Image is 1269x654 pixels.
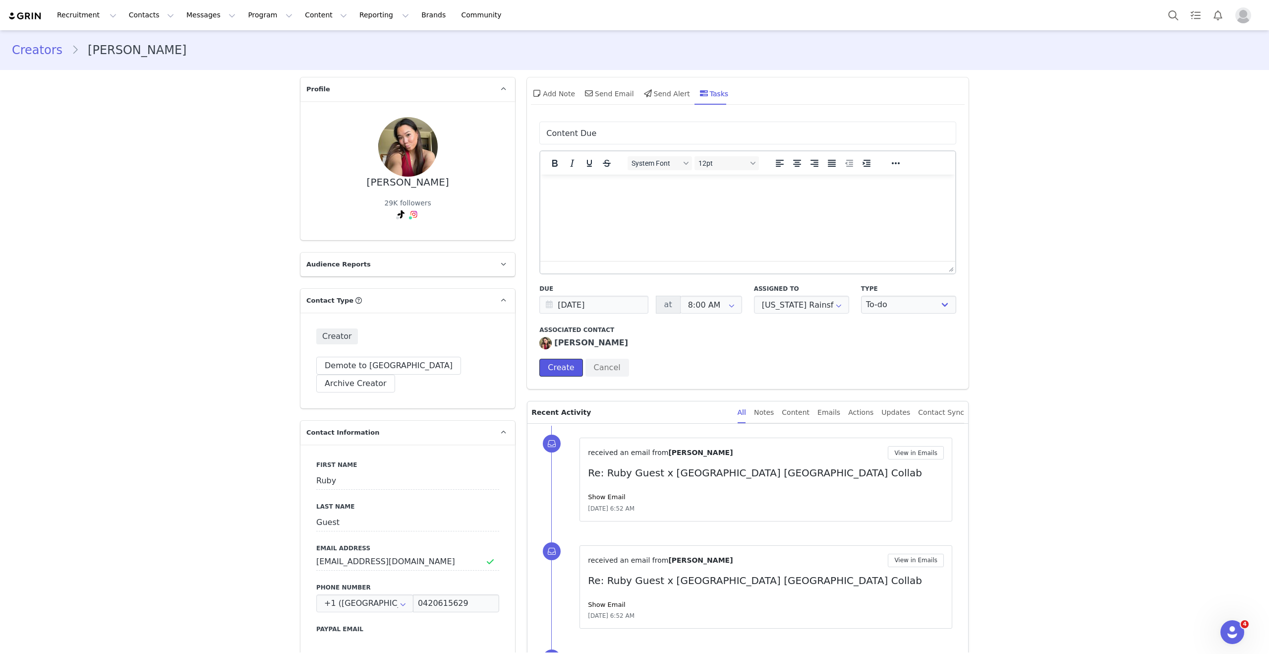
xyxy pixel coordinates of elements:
button: Search [1162,4,1184,26]
div: Contact Sync [918,401,964,424]
span: Profile [306,84,330,94]
button: Align right [806,156,823,170]
div: [PERSON_NAME] [554,337,628,349]
div: Tasks [698,81,729,105]
label: Assigned to [754,284,849,293]
span: [DATE] 6:52 AM [588,504,634,513]
div: Send Alert [642,81,690,105]
p: Recent Activity [531,401,729,423]
a: Tasks [1185,4,1207,26]
label: Phone Number [316,583,499,592]
img: 41dddae2-00f3-424d-a3d8-315be0a2905e.jpg [378,117,438,177]
label: Type [861,284,956,293]
span: [PERSON_NAME] [668,449,733,457]
button: Strikethrough [598,156,615,170]
a: Community [456,4,512,26]
input: Email Address [316,553,499,571]
a: Brands [415,4,455,26]
button: Justify [823,156,840,170]
button: View in Emails [888,446,944,459]
label: Email Address [316,544,499,553]
div: Updates [881,401,910,424]
button: Recruitment [51,4,122,26]
a: Show Email [588,493,625,501]
input: Country [316,594,413,612]
img: Ruby Guest [539,337,552,349]
input: Pick a day [539,296,648,314]
button: Font sizes [694,156,759,170]
button: Cancel [585,359,629,377]
button: Content [299,4,353,26]
input: (XXX) XXX-XXXX [413,594,499,612]
img: grin logo [8,11,43,21]
label: Last Name [316,502,499,511]
label: First Name [316,460,499,469]
input: Enter your task [542,124,954,142]
button: Align center [789,156,806,170]
button: Decrease indent [841,156,858,170]
button: Bold [546,156,563,170]
div: Add Note [531,81,575,105]
input: Select user [754,296,849,314]
span: Contact Information [306,428,379,438]
a: [PERSON_NAME] [539,337,628,349]
div: Notes [754,401,774,424]
button: Increase indent [858,156,875,170]
button: Contacts [123,4,180,26]
span: [DATE] 6:52 AM [588,611,634,620]
button: Demote to [GEOGRAPHIC_DATA] [316,357,461,375]
p: Re: Ruby Guest x [GEOGRAPHIC_DATA] [GEOGRAPHIC_DATA] Collab [588,465,944,480]
div: 29K followers [384,198,431,208]
button: Create [539,359,582,377]
div: Actions [848,401,873,424]
span: 4 [1241,620,1249,628]
div: All [738,401,746,424]
button: Reveal or hide additional toolbar items [887,156,904,170]
button: Align left [771,156,788,170]
div: United States [316,594,413,612]
span: 12pt [698,159,747,167]
iframe: Rich Text Area [540,175,955,261]
button: Messages [180,4,241,26]
button: Archive Creator [316,375,395,392]
button: View in Emails [888,554,944,567]
p: Re: Ruby Guest x [GEOGRAPHIC_DATA] [GEOGRAPHIC_DATA] Collab [588,573,944,588]
button: Notifications [1207,4,1229,26]
label: Associated Contact [539,326,956,334]
button: Profile [1229,7,1261,23]
label: Paypal Email [316,625,499,634]
a: Creators [12,41,71,59]
div: Content [782,401,809,424]
img: instagram.svg [410,210,418,218]
button: Program [242,4,298,26]
label: Due [539,284,742,293]
span: received an email from [588,449,668,457]
div: Press the Up and Down arrow keys to resize the editor. [945,262,955,273]
span: [PERSON_NAME] [668,556,733,564]
span: Audience Reports [306,260,371,269]
button: Underline [581,156,598,170]
div: Emails [817,401,840,424]
button: Italic [564,156,580,170]
button: Reporting [353,4,415,26]
div: [PERSON_NAME] [367,177,449,188]
span: Contact Type [306,296,353,306]
a: Show Email [588,601,625,608]
iframe: Intercom live chat [1220,620,1244,644]
input: Time [680,296,742,314]
img: placeholder-profile.jpg [1235,7,1251,23]
div: Send Email [583,81,634,105]
span: System Font [632,159,680,167]
button: Fonts [628,156,692,170]
span: Creator [316,328,358,344]
span: received an email from [588,556,668,564]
